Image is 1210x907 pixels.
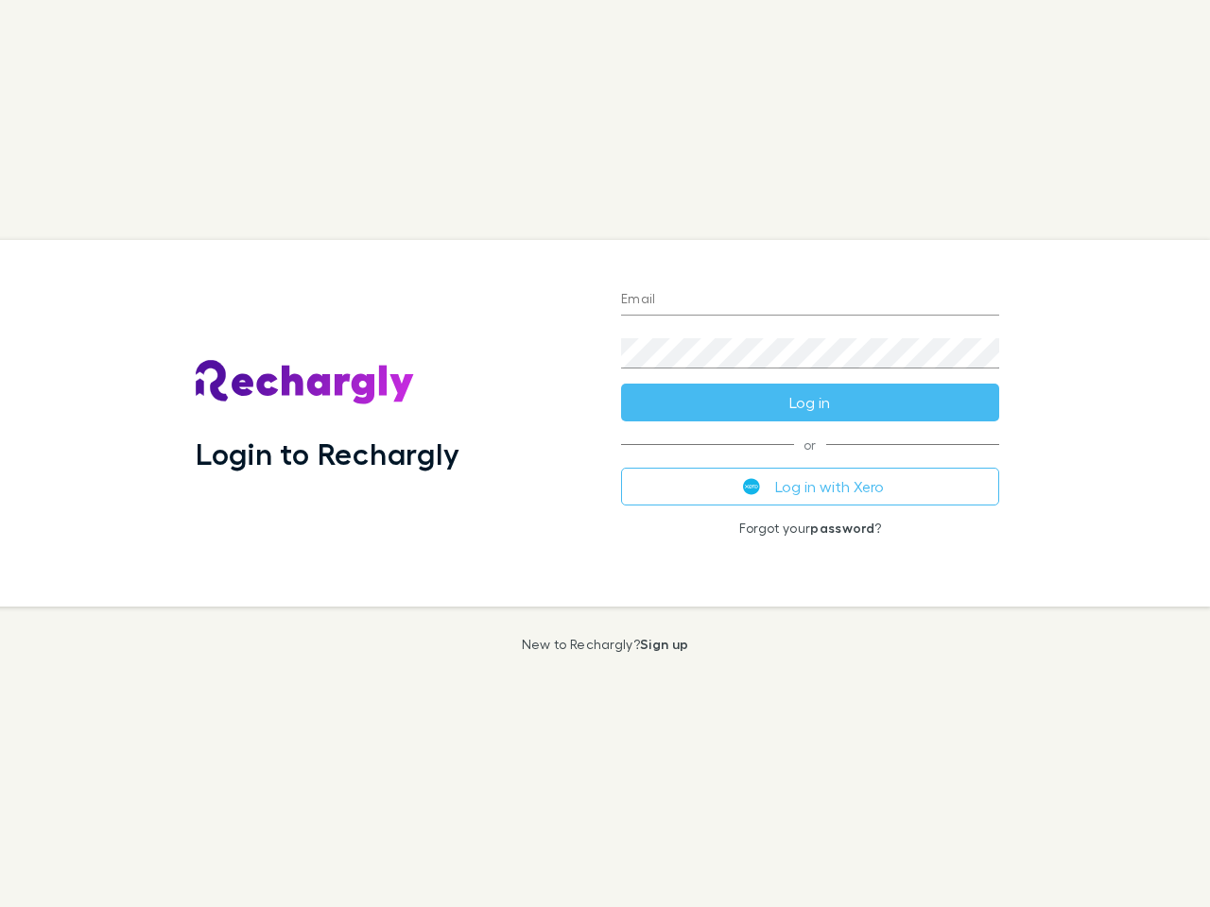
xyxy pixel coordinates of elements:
span: or [621,444,999,445]
img: Xero's logo [743,478,760,495]
button: Log in with Xero [621,468,999,505]
p: New to Rechargly? [522,637,689,652]
a: password [810,520,874,536]
p: Forgot your ? [621,521,999,536]
a: Sign up [640,636,688,652]
h1: Login to Rechargly [196,436,459,471]
img: Rechargly's Logo [196,360,415,405]
button: Log in [621,384,999,421]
